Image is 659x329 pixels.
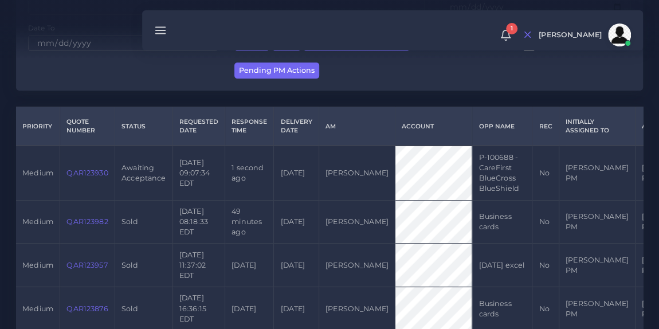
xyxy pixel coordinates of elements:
[532,200,559,244] td: No
[559,146,635,200] td: [PERSON_NAME] PM
[172,200,225,244] td: [DATE] 08:18:33 EDT
[60,107,115,146] th: Quote Number
[66,169,108,177] a: QAR123930
[532,146,559,200] td: No
[225,200,274,244] td: 49 minutes ago
[472,146,532,200] td: P-100688 - CareFirst BlueCross BlueShield
[274,244,319,287] td: [DATE]
[234,62,319,79] button: Pending PM Actions
[115,200,172,244] td: Sold
[225,107,274,146] th: Response Time
[395,107,472,146] th: Account
[225,244,274,287] td: [DATE]
[115,107,172,146] th: Status
[66,304,108,313] a: QAR123876
[66,261,107,269] a: QAR123957
[274,107,319,146] th: Delivery Date
[319,244,395,287] td: [PERSON_NAME]
[539,32,602,39] span: [PERSON_NAME]
[319,146,395,200] td: [PERSON_NAME]
[532,107,559,146] th: REC
[472,200,532,244] td: Business cards
[22,261,53,269] span: medium
[559,244,635,287] td: [PERSON_NAME] PM
[608,23,631,46] img: avatar
[559,107,635,146] th: Initially Assigned to
[22,304,53,313] span: medium
[532,244,559,287] td: No
[496,29,516,41] a: 1
[274,146,319,200] td: [DATE]
[115,244,172,287] td: Sold
[472,244,532,287] td: [DATE] excel
[559,200,635,244] td: [PERSON_NAME] PM
[319,200,395,244] td: [PERSON_NAME]
[115,146,172,200] td: Awaiting Acceptance
[274,200,319,244] td: [DATE]
[66,217,108,226] a: QAR123982
[506,23,517,34] span: 1
[22,169,53,177] span: medium
[172,244,225,287] td: [DATE] 11:37:02 EDT
[472,107,532,146] th: Opp Name
[172,107,225,146] th: Requested Date
[172,146,225,200] td: [DATE] 09:07:34 EDT
[319,107,395,146] th: AM
[225,146,274,200] td: 1 second ago
[16,107,60,146] th: Priority
[22,217,53,226] span: medium
[533,23,635,46] a: [PERSON_NAME]avatar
